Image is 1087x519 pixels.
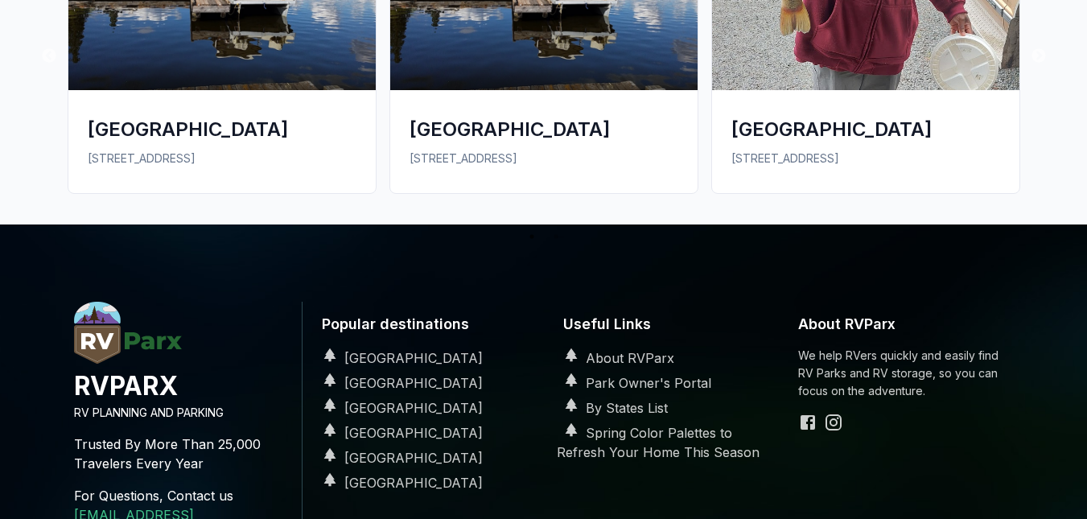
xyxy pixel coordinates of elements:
img: RVParx.com [74,302,182,364]
div: [GEOGRAPHIC_DATA] [88,116,356,142]
a: [GEOGRAPHIC_DATA] [315,375,483,391]
a: RVParx.comRVPARXRV PLANNING AND PARKING [74,351,289,422]
h4: RVPARX [74,369,289,404]
p: Trusted By More Than 25,000 Travelers Every Year [74,422,289,486]
p: RV PLANNING AND PARKING [74,404,289,422]
button: 2 [548,229,564,245]
a: Spring Color Palettes to Refresh Your Home This Season [557,425,760,460]
h6: Useful Links [557,302,772,348]
a: [GEOGRAPHIC_DATA] [315,450,483,466]
p: [STREET_ADDRESS] [731,150,1000,167]
h6: Popular destinations [315,302,531,348]
h6: About RVParx [798,302,1014,348]
div: [GEOGRAPHIC_DATA] [731,116,1000,142]
a: [GEOGRAPHIC_DATA] [315,425,483,441]
div: [GEOGRAPHIC_DATA] [410,116,678,142]
button: 1 [524,229,540,245]
a: [GEOGRAPHIC_DATA] [315,400,483,416]
p: [STREET_ADDRESS] [410,150,678,167]
a: Park Owner's Portal [557,375,711,391]
a: [GEOGRAPHIC_DATA] [315,475,483,491]
p: [STREET_ADDRESS] [88,150,356,167]
a: About RVParx [557,350,674,366]
p: We help RVers quickly and easily find RV Parks and RV storage, so you can focus on the adventure. [798,347,1014,400]
button: Previous [41,48,57,64]
button: Next [1031,48,1047,64]
p: For Questions, Contact us [74,486,289,505]
a: [GEOGRAPHIC_DATA] [315,350,483,366]
a: By States List [557,400,668,416]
